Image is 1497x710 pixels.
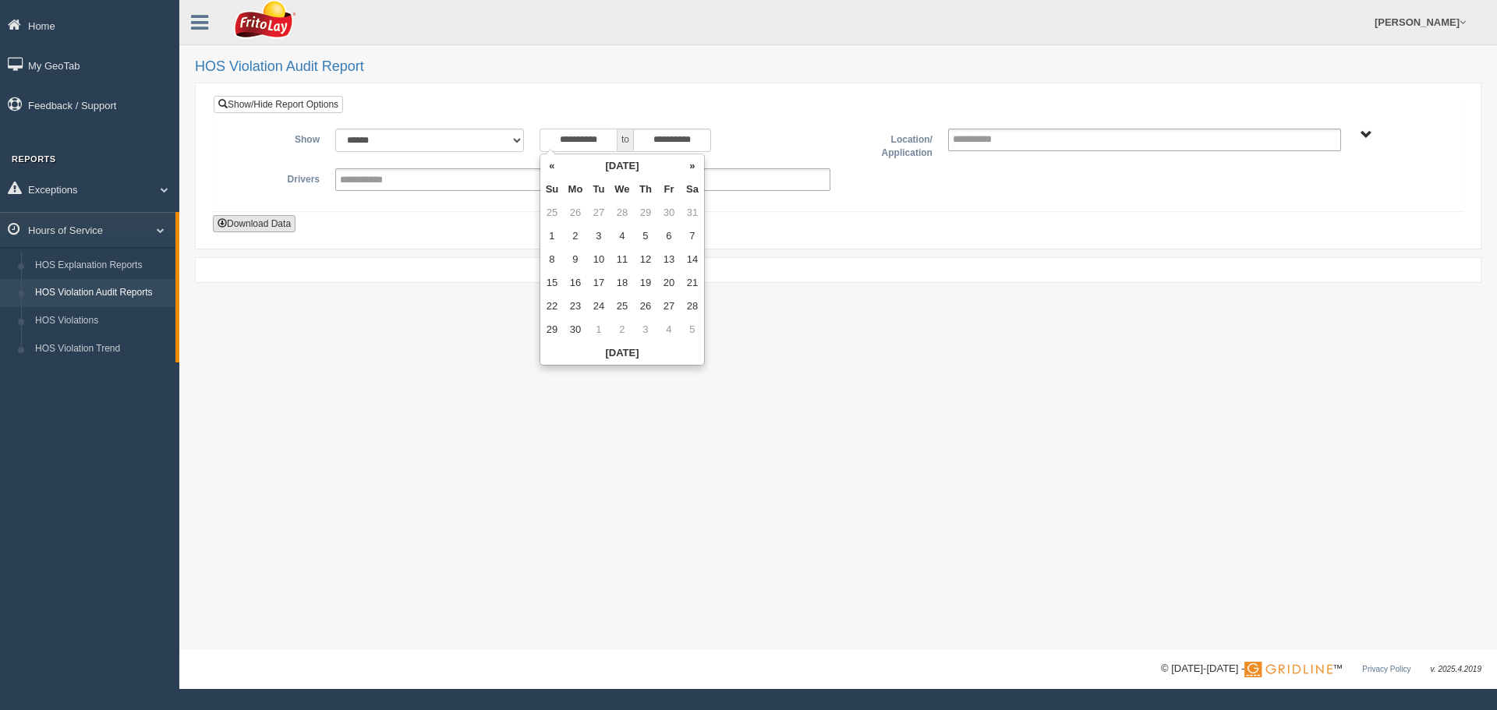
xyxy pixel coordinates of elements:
td: 17 [587,271,610,295]
td: 11 [610,248,634,271]
th: Su [540,178,564,201]
a: Privacy Policy [1362,665,1410,673]
td: 3 [634,318,657,341]
td: 12 [634,248,657,271]
th: » [681,154,704,178]
label: Show [225,129,327,147]
td: 25 [540,201,564,224]
th: Tu [587,178,610,201]
td: 5 [681,318,704,341]
td: 16 [564,271,587,295]
span: to [618,129,633,152]
th: We [610,178,634,201]
td: 5 [634,224,657,248]
th: [DATE] [540,341,704,365]
td: 1 [587,318,610,341]
img: Gridline [1244,662,1332,677]
td: 26 [564,201,587,224]
label: Location/ Application [838,129,940,161]
label: Drivers [225,168,327,187]
td: 13 [657,248,681,271]
td: 28 [681,295,704,318]
td: 7 [681,224,704,248]
td: 10 [587,248,610,271]
td: 3 [587,224,610,248]
a: HOS Violations [28,307,175,335]
td: 22 [540,295,564,318]
td: 14 [681,248,704,271]
td: 26 [634,295,657,318]
td: 23 [564,295,587,318]
td: 31 [681,201,704,224]
td: 2 [564,224,587,248]
td: 20 [657,271,681,295]
a: HOS Violation Audit Reports [28,279,175,307]
td: 6 [657,224,681,248]
span: v. 2025.4.2019 [1431,665,1481,673]
td: 30 [657,201,681,224]
td: 19 [634,271,657,295]
td: 24 [587,295,610,318]
th: Fr [657,178,681,201]
a: HOS Violation Trend [28,335,175,363]
td: 29 [634,201,657,224]
td: 27 [657,295,681,318]
th: Mo [564,178,587,201]
td: 1 [540,224,564,248]
td: 21 [681,271,704,295]
td: 29 [540,318,564,341]
th: Th [634,178,657,201]
td: 4 [610,224,634,248]
th: [DATE] [564,154,681,178]
td: 30 [564,318,587,341]
th: Sa [681,178,704,201]
td: 18 [610,271,634,295]
td: 8 [540,248,564,271]
h2: HOS Violation Audit Report [195,59,1481,75]
a: HOS Explanation Reports [28,252,175,280]
td: 2 [610,318,634,341]
a: Show/Hide Report Options [214,96,343,113]
td: 27 [587,201,610,224]
td: 15 [540,271,564,295]
td: 28 [610,201,634,224]
td: 4 [657,318,681,341]
button: Download Data [213,215,296,232]
td: 9 [564,248,587,271]
div: © [DATE]-[DATE] - ™ [1161,661,1481,677]
td: 25 [610,295,634,318]
th: « [540,154,564,178]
